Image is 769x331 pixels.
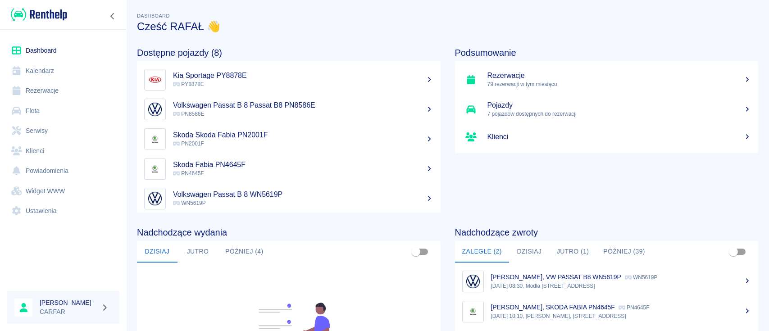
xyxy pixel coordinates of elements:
[40,307,97,317] p: CARFAR
[7,201,119,221] a: Ustawienia
[146,101,164,118] img: Image
[146,131,164,148] img: Image
[455,47,759,58] h4: Podsumowanie
[7,121,119,141] a: Serwisy
[137,241,177,263] button: Dzisiaj
[487,101,751,110] h5: Pojazdy
[146,160,164,177] img: Image
[455,95,759,124] a: Pojazdy7 pojazdów dostępnych do rezerwacji
[173,131,433,140] h5: Skoda Skoda Fabia PN2001F
[625,274,658,281] p: WN5619P
[106,10,119,22] button: Zwiń nawigację
[550,241,596,263] button: Jutro (1)
[173,71,433,80] h5: Kia Sportage PY8878E
[407,243,424,260] span: Pokaż przypisane tylko do mnie
[455,227,759,238] h4: Nadchodzące zwroty
[7,61,119,81] a: Kalendarz
[137,95,441,124] a: ImageVolkswagen Passat B 8 Passat B8 PN8586E PN8586E
[137,227,441,238] h4: Nadchodzące wydania
[491,304,615,311] p: [PERSON_NAME], SKODA FABIA PN4645F
[173,111,204,117] span: PN8586E
[491,282,751,290] p: [DATE] 08:30, Modła [STREET_ADDRESS]
[487,132,751,141] h5: Klienci
[725,243,742,260] span: Pokaż przypisane tylko do mnie
[7,81,119,101] a: Rezerwacje
[177,241,218,263] button: Jutro
[491,312,751,320] p: [DATE] 10:10, [PERSON_NAME], [STREET_ADDRESS]
[455,296,759,326] a: Image[PERSON_NAME], SKODA FABIA PN4645F PN4645F[DATE] 10:10, [PERSON_NAME], [STREET_ADDRESS]
[173,190,433,199] h5: Volkswagen Passat B 8 WN5619P
[7,101,119,121] a: Flota
[137,13,170,18] span: Dashboard
[464,273,482,290] img: Image
[596,241,652,263] button: Później (39)
[146,71,164,88] img: Image
[173,141,204,147] span: PN2001F
[173,101,433,110] h5: Volkswagen Passat B 8 Passat B8 PN8586E
[137,124,441,154] a: ImageSkoda Skoda Fabia PN2001F PN2001F
[455,124,759,150] a: Klienci
[173,81,204,87] span: PY8878E
[487,80,751,88] p: 79 rezerwacji w tym miesiącu
[173,170,204,177] span: PN4645F
[7,7,67,22] a: Renthelp logo
[7,181,119,201] a: Widget WWW
[218,241,271,263] button: Później (4)
[455,241,509,263] button: Zaległe (2)
[146,190,164,207] img: Image
[137,65,441,95] a: ImageKia Sportage PY8878E PY8878E
[487,110,751,118] p: 7 pojazdów dostępnych do rezerwacji
[137,47,441,58] h4: Dostępne pojazdy (8)
[7,41,119,61] a: Dashboard
[7,141,119,161] a: Klienci
[455,266,759,296] a: Image[PERSON_NAME], VW PASSAT B8 WN5619P WN5619P[DATE] 08:30, Modła [STREET_ADDRESS]
[173,200,206,206] span: WN5619P
[137,154,441,184] a: ImageSkoda Fabia PN4645F PN4645F
[7,161,119,181] a: Powiadomienia
[40,298,97,307] h6: [PERSON_NAME]
[487,71,751,80] h5: Rezerwacje
[455,65,759,95] a: Rezerwacje79 rezerwacji w tym miesiącu
[464,303,482,320] img: Image
[619,304,650,311] p: PN4645F
[173,160,433,169] h5: Skoda Fabia PN4645F
[137,184,441,213] a: ImageVolkswagen Passat B 8 WN5619P WN5619P
[11,7,67,22] img: Renthelp logo
[491,273,621,281] p: [PERSON_NAME], VW PASSAT B8 WN5619P
[509,241,550,263] button: Dzisiaj
[137,20,758,33] h3: Cześć RAFAŁ 👋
